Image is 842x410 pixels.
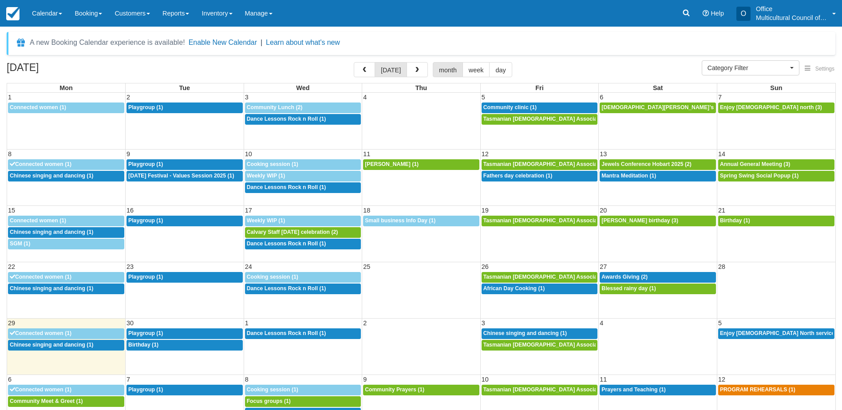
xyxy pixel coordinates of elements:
span: 20 [599,207,608,214]
span: Cooking session (1) [247,386,298,393]
a: PROGRAM REHEARSALS (1) [718,385,834,395]
img: checkfront-main-nav-mini-logo.png [6,7,20,20]
span: [DEMOGRAPHIC_DATA][PERSON_NAME]’s birthday (1) [601,104,745,110]
span: Connected women (1) [10,217,66,224]
button: day [489,62,512,77]
a: Chinese singing and dancing (1) [8,227,124,238]
a: Learn about what's new [266,39,340,46]
span: Blessed rainy day (1) [601,285,656,292]
span: 3 [244,94,249,101]
span: 13 [599,150,608,158]
span: 4 [362,94,368,101]
span: Dance Lessons Rock n Roll (1) [247,240,326,247]
a: SGM (1) [8,239,124,249]
span: Chinese singing and dancing (1) [483,330,567,336]
span: SGM (1) [10,240,30,247]
span: Community clinic (1) [483,104,537,110]
span: Mon [59,84,73,91]
a: Connected women (1) [8,385,124,395]
span: Awards Giving (2) [601,274,648,280]
a: [PERSON_NAME] (1) [363,159,479,170]
span: Dance Lessons Rock n Roll (1) [247,330,326,336]
p: Office [756,4,827,13]
a: Tasmanian [DEMOGRAPHIC_DATA] Association -Weekly Praying (1) [482,159,598,170]
button: [DATE] [375,62,407,77]
span: African Day Cooking (1) [483,285,545,292]
span: 6 [599,94,604,101]
span: 12 [717,376,726,383]
span: 22 [7,263,16,270]
button: Settings [799,63,840,75]
span: 19 [481,207,490,214]
span: Settings [815,66,834,72]
a: Connected women (1) [8,272,124,283]
span: 11 [599,376,608,383]
span: 9 [126,150,131,158]
a: Awards Giving (2) [600,272,716,283]
span: Calvary Staff [DATE] celebration (2) [247,229,338,235]
span: Birthday (1) [128,342,158,348]
span: Focus groups (1) [247,398,291,404]
a: Weekly WIP (1) [245,216,361,226]
span: 21 [717,207,726,214]
span: Wed [296,84,309,91]
span: Birthday (1) [720,217,750,224]
a: [DATE] Festival - Values Session 2025 (1) [126,171,243,181]
span: Chinese singing and dancing (1) [10,173,93,179]
span: Dance Lessons Rock n Roll (1) [247,285,326,292]
span: Connected women (1) [10,386,71,393]
span: Small business Info Day (1) [365,217,435,224]
a: Birthday (1) [718,216,834,226]
span: 3 [481,319,486,327]
span: Cooking session (1) [247,274,298,280]
span: Playgroup (1) [128,161,163,167]
span: 8 [244,376,249,383]
span: Sun [770,84,782,91]
span: Mantra Meditation (1) [601,173,656,179]
a: Community Lunch (2) [245,102,361,113]
a: Community clinic (1) [482,102,598,113]
span: 10 [244,150,253,158]
span: Fri [535,84,543,91]
span: Playgroup (1) [128,386,163,393]
span: 15 [7,207,16,214]
a: Focus groups (1) [245,396,361,407]
span: Enjoy [DEMOGRAPHIC_DATA] north (3) [720,104,822,110]
a: Connected women (1) [8,216,124,226]
button: Category Filter [702,60,799,75]
span: Thu [415,84,427,91]
span: 17 [244,207,253,214]
i: Help [703,10,709,16]
a: Jewels Conference Hobart 2025 (2) [600,159,716,170]
span: 7 [717,94,723,101]
span: 12 [481,150,490,158]
a: Calvary Staff [DATE] celebration (2) [245,227,361,238]
span: Chinese singing and dancing (1) [10,342,93,348]
span: 26 [481,263,490,270]
span: PROGRAM REHEARSALS (1) [720,386,795,393]
span: Tasmanian [DEMOGRAPHIC_DATA] Association -Weekly Praying (1) [483,274,659,280]
a: Chinese singing and dancing (1) [482,328,598,339]
span: Connected women (1) [10,274,71,280]
span: Tasmanian [DEMOGRAPHIC_DATA] Association -Weekly Praying (1) [483,386,659,393]
span: Connected women (1) [10,104,66,110]
a: Annual General Meeting (3) [718,159,834,170]
span: Tasmanian [DEMOGRAPHIC_DATA] Association -Weekly Praying (1) [483,116,659,122]
span: 1 [244,319,249,327]
span: 16 [126,207,134,214]
span: [PERSON_NAME] (1) [365,161,419,167]
span: 9 [362,376,368,383]
span: 1 [7,94,12,101]
span: 14 [717,150,726,158]
span: 28 [717,263,726,270]
span: Playgroup (1) [128,104,163,110]
div: A new Booking Calendar experience is available! [30,37,185,48]
span: Tasmanian [DEMOGRAPHIC_DATA] Association -Weekly Praying (1) [483,217,659,224]
a: Dance Lessons Rock n Roll (1) [245,328,361,339]
a: African Day Cooking (1) [482,284,598,294]
a: Tasmanian [DEMOGRAPHIC_DATA] Association -Weekly Praying (1) [482,272,598,283]
a: Dance Lessons Rock n Roll (1) [245,284,361,294]
span: Category Filter [708,63,788,72]
a: Weekly WIP (1) [245,171,361,181]
a: Tasmanian [DEMOGRAPHIC_DATA] Association -Weekly Praying (1) [482,216,598,226]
